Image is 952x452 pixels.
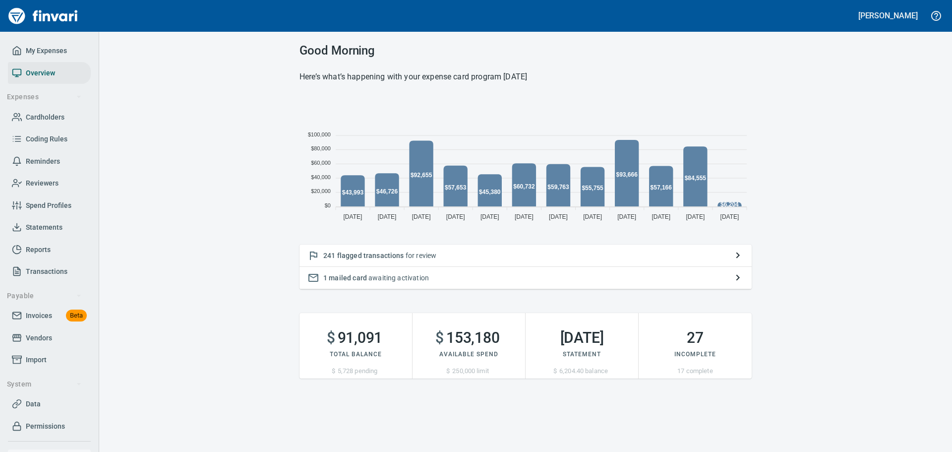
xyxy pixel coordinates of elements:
[686,213,705,220] tspan: [DATE]
[8,62,91,84] a: Overview
[480,213,499,220] tspan: [DATE]
[8,260,91,283] a: Transactions
[325,202,331,208] tspan: $0
[337,252,404,259] span: flagged transactions
[515,213,534,220] tspan: [DATE]
[7,290,82,302] span: Payable
[299,44,752,58] h3: Good Morning
[26,133,67,145] span: Coding Rules
[311,188,331,194] tspan: $20,000
[26,310,52,322] span: Invoices
[66,310,87,322] span: Beta
[329,274,367,282] span: mailed card
[378,213,397,220] tspan: [DATE]
[3,287,86,305] button: Payable
[26,45,67,57] span: My Expenses
[299,70,752,84] h6: Here’s what’s happening with your expense card program [DATE]
[652,213,670,220] tspan: [DATE]
[549,213,568,220] tspan: [DATE]
[26,420,65,433] span: Permissions
[6,4,80,28] img: Finvari
[7,91,82,103] span: Expenses
[8,216,91,239] a: Statements
[26,354,47,366] span: Import
[323,274,327,282] span: 1
[26,111,64,124] span: Cardholders
[26,244,51,256] span: Reports
[299,267,752,289] button: 1 mailed card awaiting activation
[3,375,86,393] button: System
[311,160,331,166] tspan: $60,000
[8,327,91,349] a: Vendors
[858,10,918,21] h5: [PERSON_NAME]
[446,213,465,220] tspan: [DATE]
[26,67,55,79] span: Overview
[3,88,86,106] button: Expenses
[26,155,60,168] span: Reminders
[8,150,91,173] a: Reminders
[299,245,752,267] button: 241 flagged transactions for review
[26,199,71,212] span: Spend Profiles
[720,213,739,220] tspan: [DATE]
[8,393,91,415] a: Data
[344,213,362,220] tspan: [DATE]
[8,349,91,371] a: Import
[412,213,431,220] tspan: [DATE]
[8,239,91,261] a: Reports
[583,213,602,220] tspan: [DATE]
[8,172,91,194] a: Reviewers
[8,194,91,217] a: Spend Profiles
[323,273,728,283] p: awaiting activation
[8,106,91,129] a: Cardholders
[639,366,752,376] p: 17 complete
[8,128,91,150] a: Coding Rules
[308,131,331,137] tspan: $100,000
[639,329,752,347] h2: 27
[674,351,716,358] span: Incomplete
[323,251,728,260] p: for review
[856,8,920,23] button: [PERSON_NAME]
[8,40,91,62] a: My Expenses
[617,213,636,220] tspan: [DATE]
[26,398,41,410] span: Data
[26,177,59,190] span: Reviewers
[639,313,752,379] button: 27Incomplete17 complete
[323,252,335,259] span: 241
[311,145,331,151] tspan: $80,000
[26,332,52,344] span: Vendors
[311,174,331,180] tspan: $40,000
[7,378,82,390] span: System
[26,221,62,234] span: Statements
[8,415,91,438] a: Permissions
[8,305,91,327] a: InvoicesBeta
[26,265,67,278] span: Transactions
